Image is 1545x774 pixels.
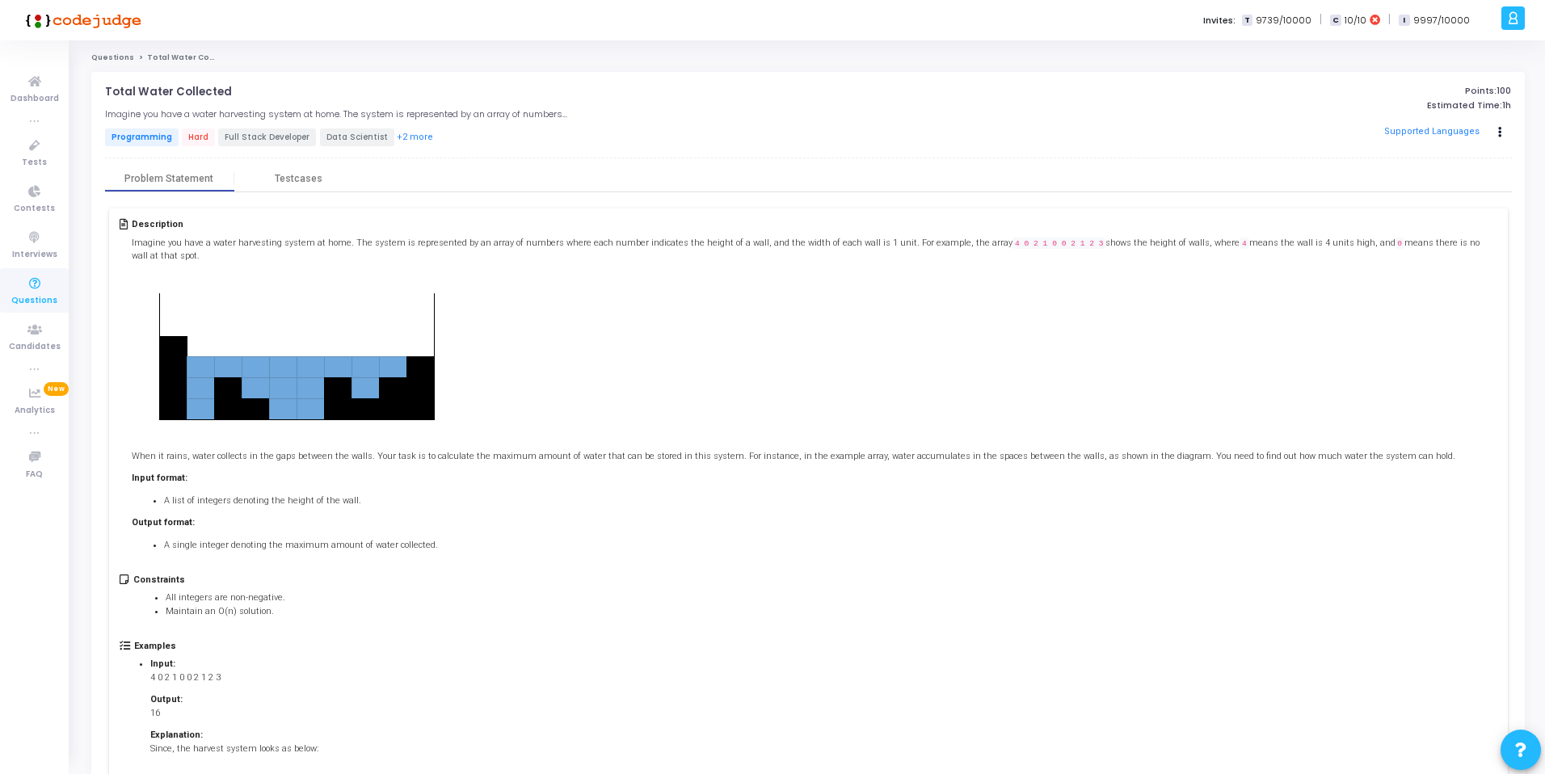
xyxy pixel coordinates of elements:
button: +2 more [396,130,434,145]
li: A single integer denoting the maximum amount of water collected. [164,539,1497,553]
span: Analytics [15,404,55,418]
strong: Output: [150,694,183,705]
code: 4 [1240,238,1248,249]
span: 10/10 [1345,14,1366,27]
div: Problem Statement [124,173,213,185]
span: Questions [11,294,57,308]
code: 4 0 2 1 0 0 2 1 2 3 [1012,238,1105,249]
span: FAQ [26,468,43,482]
strong: Input format: [132,473,187,483]
span: Maintain an O(n) solution. [166,606,274,616]
span: Hard [182,128,215,146]
span: | [1320,11,1322,28]
h5: Imagine you have a water harvesting system at home. The system is represented by an array of numb... [105,109,567,120]
span: Data Scientist [320,128,394,146]
span: T [1242,15,1252,27]
span: 1h [1502,100,1511,111]
p: 4 0 2 1 0 0 2 1 2 3 [150,671,755,685]
span: Full Stack Developer [218,128,316,146]
span: 100 [1497,84,1511,97]
span: I [1399,15,1409,27]
span: New [44,382,69,396]
span: 9997/10000 [1413,14,1470,27]
p: Imagine you have a water harvesting system at home. The system is represented by an array of numb... [132,237,1497,263]
p: Total Water Collected [105,86,232,99]
p: When it rains, water collects in the gaps between the walls. Your task is to calculate the maximu... [132,450,1497,464]
span: 9739/10000 [1256,14,1311,27]
span: Dashboard [11,92,59,106]
span: Programming [105,128,179,146]
span: Interviews [12,248,57,262]
span: Contests [14,202,55,216]
p: Since, the harvest system looks as below: [150,742,755,756]
strong: Output format: [132,517,195,528]
h5: Examples [134,641,771,651]
span: Total Water Collected [147,53,239,62]
code: 0 [1396,238,1404,249]
button: Actions [1489,121,1512,144]
span: Tests [22,156,47,170]
div: Testcases [275,173,322,185]
img: logo [20,4,141,36]
li: A list of integers denoting the height of the wall. [164,494,1497,508]
a: Questions [91,53,134,62]
span: | [1388,11,1391,28]
button: Supported Languages [1379,120,1484,145]
h5: Constraints [133,574,285,585]
span: Candidates [9,340,61,354]
strong: Input: [150,658,175,669]
p: Points: [1050,86,1511,96]
label: Invites: [1203,14,1236,27]
strong: Explanation: [150,730,203,740]
span: All integers are non-negative. [166,592,285,603]
h5: Description [132,219,1497,229]
p: Estimated Time: [1050,100,1511,111]
span: C [1330,15,1341,27]
img: rain-water-example.png [132,272,462,441]
p: 16 [150,707,755,721]
nav: breadcrumb [91,53,1525,63]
